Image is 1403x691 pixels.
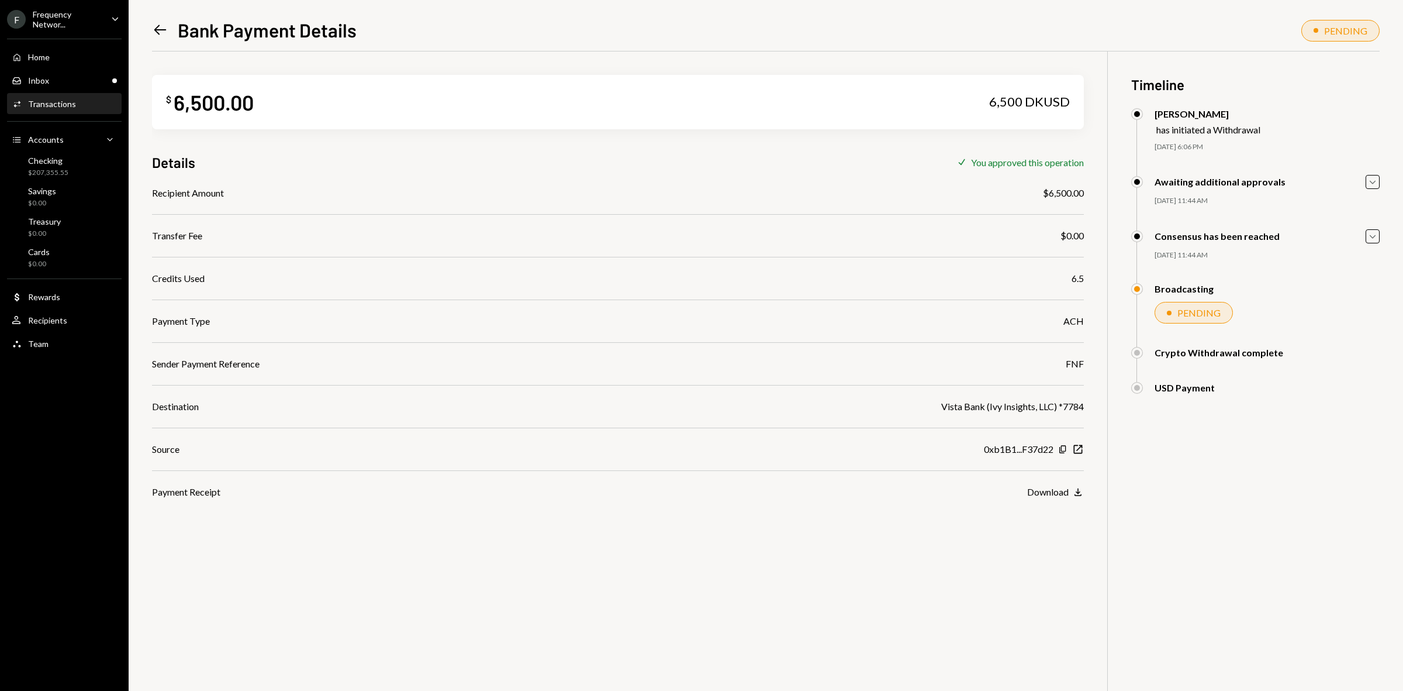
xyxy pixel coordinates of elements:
div: Download [1027,486,1069,497]
div: Awaiting additional approvals [1155,176,1285,187]
div: Destination [152,400,199,414]
div: ACH [1063,314,1084,328]
a: Transactions [7,93,122,114]
h3: Details [152,153,195,172]
div: Treasury [28,216,61,226]
h3: Timeline [1131,75,1380,94]
a: Inbox [7,70,122,91]
div: Checking [28,156,68,166]
div: Inbox [28,75,49,85]
div: [DATE] 6:06 PM [1155,142,1380,152]
div: Crypto Withdrawal complete [1155,347,1283,358]
div: $0.00 [28,198,56,208]
a: Treasury$0.00 [7,213,122,241]
div: Home [28,52,50,62]
a: Home [7,46,122,67]
h1: Bank Payment Details [178,18,357,42]
div: [DATE] 11:44 AM [1155,250,1380,260]
div: 6,500 DKUSD [989,94,1070,110]
a: Rewards [7,286,122,307]
div: Payment Type [152,314,210,328]
div: Accounts [28,135,64,145]
div: 0xb1B1...F37d22 [984,442,1053,456]
div: [DATE] 11:44 AM [1155,196,1380,206]
div: Rewards [28,292,60,302]
div: Vista Bank (Ivy Insights, LLC) *7784 [941,400,1084,414]
div: 6,500.00 [174,89,254,115]
a: Recipients [7,310,122,331]
div: 6.5 [1072,271,1084,286]
div: Broadcasting [1155,283,1214,294]
a: Accounts [7,129,122,150]
div: F [7,10,26,29]
div: $207,355.55 [28,168,68,178]
div: FNF [1066,357,1084,371]
div: Credits Used [152,271,205,286]
div: $0.00 [28,229,61,239]
div: Recipients [28,315,67,325]
a: Savings$0.00 [7,183,122,211]
div: Transfer Fee [152,229,202,243]
div: Sender Payment Reference [152,357,260,371]
div: Transactions [28,99,76,109]
div: $0.00 [1060,229,1084,243]
div: Recipient Amount [152,186,224,200]
div: $ [166,94,171,105]
a: Team [7,333,122,354]
div: Frequency Networ... [33,9,102,29]
a: Cards$0.00 [7,243,122,271]
div: $6,500.00 [1043,186,1084,200]
div: Savings [28,186,56,196]
div: Team [28,339,49,349]
div: USD Payment [1155,382,1215,393]
div: You approved this operation [971,157,1084,168]
a: Checking$207,355.55 [7,152,122,180]
div: PENDING [1324,25,1367,36]
div: Consensus has been reached [1155,231,1280,242]
div: [PERSON_NAME] [1155,108,1260,119]
div: Source [152,442,179,456]
div: Payment Receipt [152,485,220,499]
button: Download [1027,486,1084,499]
div: PENDING [1177,307,1221,318]
div: has initiated a Withdrawal [1156,124,1260,135]
div: Cards [28,247,50,257]
div: $0.00 [28,259,50,269]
